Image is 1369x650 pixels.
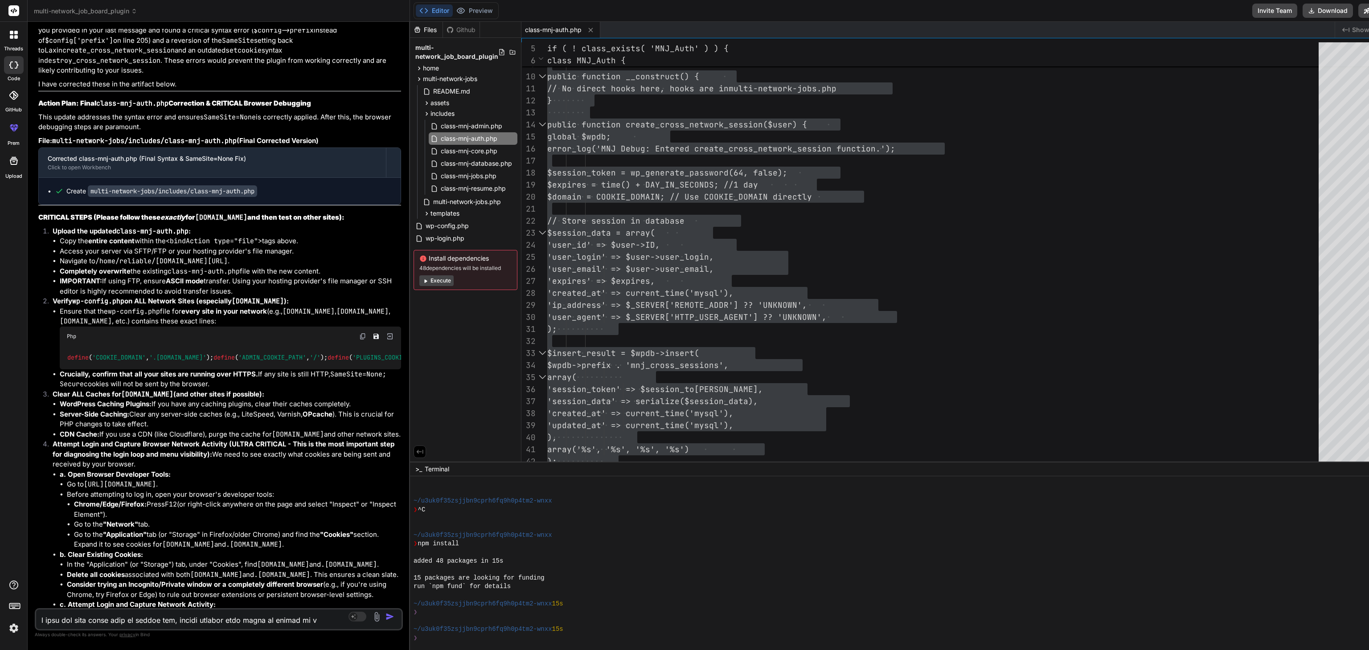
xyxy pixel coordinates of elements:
[552,625,563,634] span: 15s
[418,540,459,548] span: npm install
[272,430,324,439] code: [DOMAIN_NAME]
[414,540,418,548] span: ❯
[521,42,536,54] span: 5
[521,227,536,239] div: 23
[303,410,332,418] strong: OPcache
[547,55,626,65] span: class MNJ_Auth {
[521,155,536,167] div: 17
[414,608,418,617] span: ❯
[537,347,548,359] div: Click to collapse the range.
[45,46,57,55] code: Lax
[521,263,536,275] div: 26
[521,94,536,106] div: 12
[53,439,401,470] p: We need to see exactly what cookies are being sent and received by your browser.
[38,99,311,107] strong: Action Plan: Final Correction & CRITICAL Browser Debugging
[67,333,76,340] span: Php
[430,98,449,107] span: assets
[60,370,258,378] strong: Crucially, confirm that all your sites are running over HTTPS.
[453,4,496,17] button: Preview
[425,465,449,474] span: Terminal
[521,443,536,455] div: 41
[734,143,895,154] span: ross_network_session function.');
[213,354,235,362] span: define
[521,395,536,407] div: 37
[48,164,377,171] div: Click to open Workbench
[60,266,401,277] li: the existing file with the new content.
[440,146,498,156] span: class-mnj-core.php
[547,119,753,130] span: public function create_cross_network_sessi
[38,79,401,90] p: I have corrected these in the artifact below.
[60,410,129,418] strong: Server-Side Caching:
[6,621,21,636] img: settings
[415,465,422,474] span: >_
[521,106,536,119] div: 13
[38,213,344,221] strong: CRITICAL STEPS (Please follow these for and then test on other sites):
[521,347,536,359] div: 33
[440,158,513,169] span: class-mnj-database.php
[440,121,503,131] span: class-mnj-admin.php
[521,383,536,395] div: 36
[521,203,536,215] div: 21
[547,372,577,382] span: array(
[414,557,504,565] span: added 48 packages in 15s
[714,360,729,370] span: s',
[521,131,536,143] div: 15
[53,440,396,458] strong: Attempt Login and Capture Browser Network Activity (ULTRA CRITICAL - This is the most important s...
[419,265,512,272] span: 48 dependencies will be installed
[521,191,536,203] div: 20
[254,570,310,579] code: .[DOMAIN_NAME]
[425,233,465,244] span: wp-login.php
[5,106,22,114] label: GitHub
[8,75,20,82] label: code
[328,354,349,362] span: define
[232,297,284,306] code: [DOMAIN_NAME]
[423,64,439,73] span: home
[521,323,536,335] div: 31
[521,299,536,311] div: 29
[410,25,443,34] div: Files
[225,46,262,55] code: setcookie
[521,419,536,431] div: 39
[521,371,536,383] div: 35
[370,330,382,343] button: Save file
[547,143,734,154] span: error_log('MNJ Debug: Entered create_c
[521,311,536,323] div: 30
[425,221,470,231] span: wp-config.php
[714,312,827,322] span: R_AGENT'] ?? 'UNKNOWN',
[336,307,389,316] code: [DOMAIN_NAME]
[714,288,734,298] span: l'),
[440,183,507,194] span: class-mnj-resume.php
[95,257,228,266] code: /home/reliable/[DOMAIN_NAME][URL]
[103,520,138,528] strong: "Network"
[694,396,758,406] span: ession_data),
[60,267,131,275] strong: Completely overwrite
[321,560,377,569] code: .[DOMAIN_NAME]
[547,276,655,286] span: 'expires' => $expires,
[547,360,714,370] span: $wpdb->prefix . 'mnj_cross_session
[60,409,401,429] li: Clear any server-side caches (e.g., LiteSpeed, Varnish, ). This is crucial for PHP changes to tak...
[166,237,262,245] code: <bindAction type="file">
[547,43,729,53] span: if ( ! class_exists( 'MNJ_Auth' ) ) {
[39,148,386,177] button: Corrected class-mnj-auth.php (Final Syntax & SameSite=None Fix)Click to open Workbench
[547,456,557,466] span: );
[729,83,836,94] span: multi-network-jobs.php
[753,119,807,130] span: on($user) {
[60,256,401,266] li: Navigate to .
[440,171,497,181] span: class-mnj-jobs.php
[1303,4,1353,18] button: Download
[38,136,319,145] strong: File: (Final Corrected Version)
[734,180,758,190] span: 1 day
[419,254,512,263] span: Install dependencies
[60,317,112,326] code: [DOMAIN_NAME]
[414,574,545,582] span: 15 packages are looking for funding
[521,275,536,287] div: 27
[88,185,257,197] code: multi-network-jobs/includes/class-mnj-auth.php
[96,99,168,108] code: class-mnj-auth.php
[60,276,401,296] li: If using FTP, ensure transfer. Using your hosting provider's file manager or SSH editor is highly...
[8,139,20,147] label: prem
[67,354,89,362] span: define
[430,109,455,118] span: includes
[74,530,401,550] li: Go to the tab (or "Storage" in Firefox/older Chrome) and find the section. Expand it to see cooki...
[67,490,401,550] li: Before attempting to log in, open your browser's developer tools:
[547,240,660,250] span: 'user_id' => $user->ID,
